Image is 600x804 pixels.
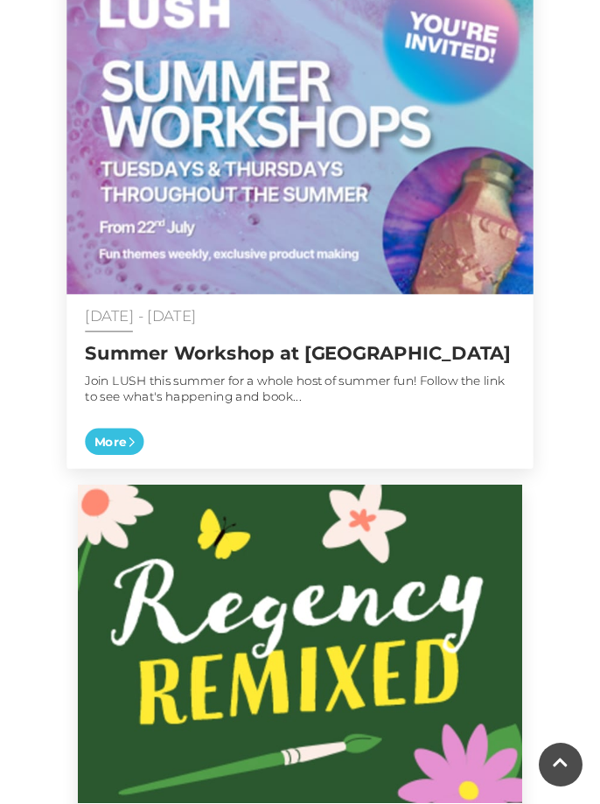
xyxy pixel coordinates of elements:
[85,308,514,324] p: [DATE] - [DATE]
[85,342,514,364] h2: Summer Workshop at [GEOGRAPHIC_DATA]
[85,374,514,405] p: Join LUSH this summer for a whole host of summer fun! Follow the link to see what's happening and...
[85,428,143,455] span: More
